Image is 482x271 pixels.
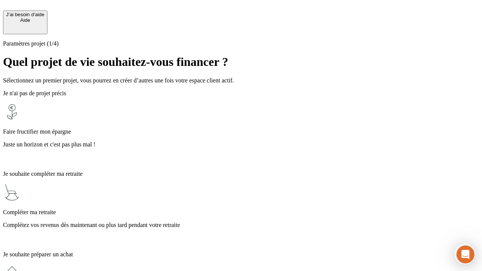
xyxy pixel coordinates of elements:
div: J’ai besoin d'aide [6,12,44,17]
h1: Quel projet de vie souhaitez-vous financer ? [3,55,479,69]
iframe: Intercom live chat discovery launcher [455,244,476,265]
iframe: Intercom live chat [456,245,474,263]
p: Paramètres projet (1/4) [3,40,479,47]
p: Je n'ai pas de projet précis [3,90,479,97]
button: J’ai besoin d'aideAide [3,11,47,34]
p: Faire fructifier mon épargne [3,128,479,135]
div: Aide [6,17,44,23]
p: Je souhaite préparer un achat [3,251,479,258]
span: Sélectionnez un premier projet, vous pourrez en créer d’autres une fois votre espace client actif. [3,77,234,84]
p: Compléter ma retraite [3,209,479,216]
p: Juste un horizon et c'est pas plus mal ! [3,141,479,148]
p: Complétez vos revenus dès maintenant ou plus tard pendant votre retraite [3,222,479,228]
p: Je souhaite compléter ma retraite [3,171,479,177]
